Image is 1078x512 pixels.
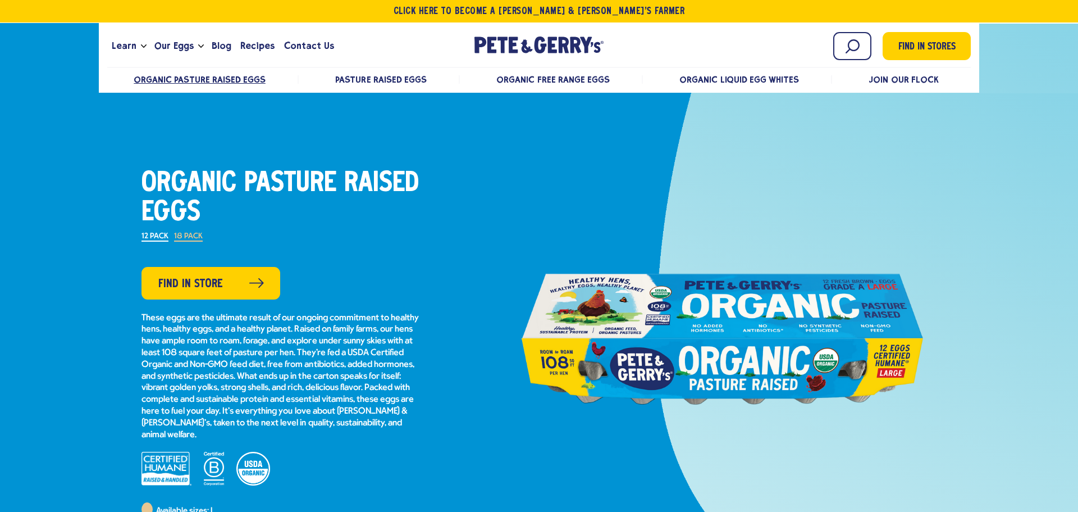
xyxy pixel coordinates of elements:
[150,31,198,61] a: Our Eggs
[154,39,194,53] span: Our Eggs
[833,32,871,60] input: Search
[335,74,426,85] a: Pasture Raised Eggs
[212,39,231,53] span: Blog
[107,31,141,61] a: Learn
[174,233,203,242] label: 18 Pack
[284,39,334,53] span: Contact Us
[869,74,938,85] a: Join Our Flock
[496,74,609,85] a: Organic Free Range Eggs
[679,74,799,85] a: Organic Liquid Egg Whites
[107,67,971,91] nav: desktop product menu
[112,39,136,53] span: Learn
[141,169,422,228] h1: Organic Pasture Raised Eggs
[280,31,339,61] a: Contact Us
[207,31,236,61] a: Blog
[240,39,275,53] span: Recipes
[141,233,168,242] label: 12 Pack
[141,267,280,300] a: Find in Store
[141,312,422,441] p: These eggs are the ultimate result of our ongoing commitment to healthy hens, healthy eggs, and a...
[158,275,223,293] span: Find in Store
[198,44,204,48] button: Open the dropdown menu for Our Eggs
[898,40,956,55] span: Find in Stores
[134,74,266,85] a: Organic Pasture Raised Eggs
[883,32,971,60] a: Find in Stores
[236,31,279,61] a: Recipes
[141,44,147,48] button: Open the dropdown menu for Learn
